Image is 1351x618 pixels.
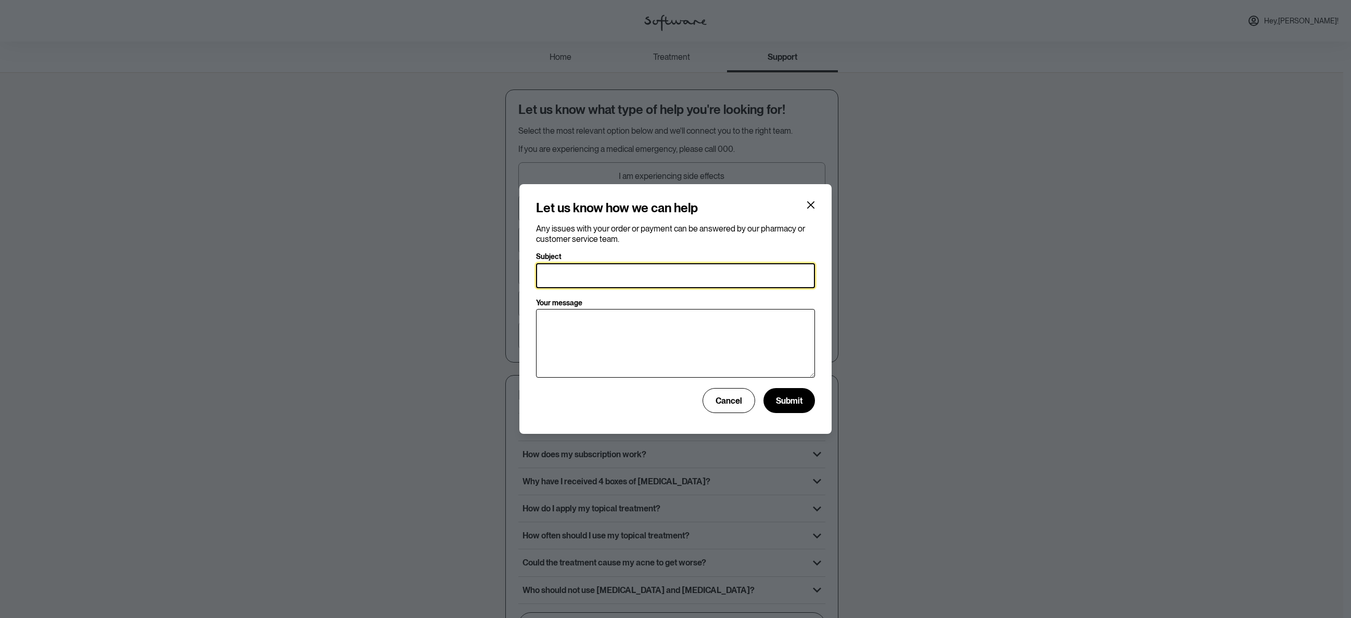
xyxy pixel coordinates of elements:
p: Any issues with your order or payment can be answered by our pharmacy or customer service team. [536,224,815,243]
button: Close [802,197,819,213]
span: Submit [776,396,802,406]
button: Submit [763,388,815,413]
h4: Let us know how we can help [536,201,698,216]
p: Your message [536,299,582,307]
button: Cancel [703,388,755,413]
p: Subject [536,252,562,261]
span: Cancel [716,396,742,406]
